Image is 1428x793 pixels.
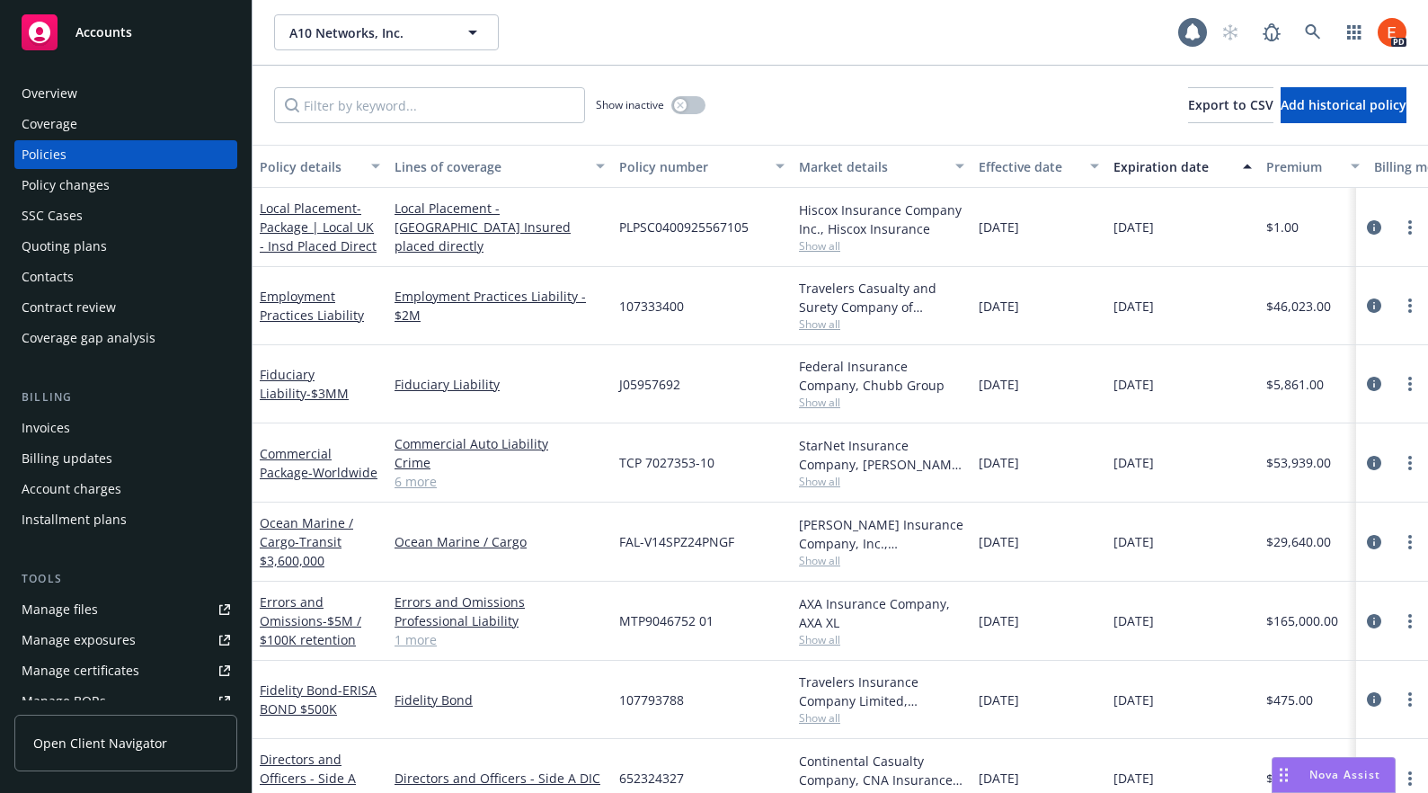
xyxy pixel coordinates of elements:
div: Manage files [22,595,98,624]
span: [DATE] [979,769,1019,788]
div: Expiration date [1113,157,1232,176]
div: Contacts [22,263,74,291]
a: Commercial Auto Liability [395,434,605,453]
span: 107333400 [619,297,684,316]
a: 6 more [395,472,605,491]
span: J05957692 [619,375,680,394]
div: Continental Casualty Company, CNA Insurance, RT Specialty Insurance Services, LLC (RSG Specialty,... [799,752,964,789]
a: Installment plans [14,505,237,534]
a: Policies [14,140,237,169]
span: [DATE] [1113,691,1154,709]
a: more [1399,689,1421,710]
a: more [1399,531,1421,553]
a: circleInformation [1363,295,1385,316]
button: Lines of coverage [387,145,612,188]
div: Tools [14,570,237,588]
a: Coverage gap analysis [14,324,237,352]
div: Manage certificates [22,656,139,685]
span: PLPSC0400925567105 [619,218,749,236]
a: Manage BORs [14,687,237,716]
a: more [1399,217,1421,238]
a: more [1399,452,1421,474]
a: Crime [395,453,605,472]
span: Show all [799,316,964,332]
a: more [1399,768,1421,789]
span: FAL-V14SPZ24PNGF [619,532,734,551]
button: Add historical policy [1281,87,1406,123]
a: circleInformation [1363,689,1385,710]
span: Nova Assist [1309,767,1380,782]
a: SSC Cases [14,201,237,230]
button: Premium [1259,145,1367,188]
a: circleInformation [1363,217,1385,238]
div: Coverage gap analysis [22,324,155,352]
button: Market details [792,145,971,188]
a: Overview [14,79,237,108]
div: StarNet Insurance Company, [PERSON_NAME] Corporation, Berkley Technology Underwriters (Internatio... [799,436,964,474]
div: Account charges [22,475,121,503]
span: Show all [799,474,964,489]
span: [DATE] [979,532,1019,551]
span: Show all [799,632,964,647]
div: Quoting plans [22,232,107,261]
a: circleInformation [1363,452,1385,474]
a: Professional Liability [395,611,605,630]
span: [DATE] [1113,375,1154,394]
a: Contract review [14,293,237,322]
a: Coverage [14,110,237,138]
button: Effective date [971,145,1106,188]
button: Policy details [253,145,387,188]
span: - Package | Local UK - Insd Placed Direct [260,200,377,254]
a: circleInformation [1363,531,1385,553]
span: Show all [799,238,964,254]
img: photo [1378,18,1406,47]
div: Policy changes [22,171,110,200]
a: Fiduciary Liability [260,366,349,402]
span: 652324327 [619,769,684,788]
button: Export to CSV [1188,87,1273,123]
div: Drag to move [1273,758,1295,792]
span: TCP 7027353-10 [619,453,714,472]
span: - $3MM [306,385,349,402]
a: Ocean Marine / Cargo [260,514,353,569]
span: - Worldwide [308,464,377,481]
a: Local Placement [260,200,377,254]
span: $475.00 [1266,691,1313,709]
a: Report a Bug [1254,14,1290,50]
a: Fidelity Bond [260,682,377,717]
span: Export to CSV [1188,96,1273,113]
a: Account charges [14,475,237,503]
a: Employment Practices Liability [260,288,364,324]
a: Manage files [14,595,237,624]
span: Manage exposures [14,626,237,655]
span: 107793788 [619,691,684,709]
div: Federal Insurance Company, Chubb Group [799,357,964,395]
button: Expiration date [1106,145,1259,188]
a: Invoices [14,414,237,442]
span: Accounts [75,25,132,40]
div: AXA Insurance Company, AXA XL [799,594,964,632]
a: Billing updates [14,444,237,473]
div: Installment plans [22,505,127,534]
a: Accounts [14,7,237,58]
div: Premium [1266,157,1340,176]
span: $29,640.00 [1266,532,1331,551]
a: Quoting plans [14,232,237,261]
div: Billing [14,388,237,406]
span: Show all [799,553,964,568]
span: [DATE] [979,691,1019,709]
span: [DATE] [1113,453,1154,472]
input: Filter by keyword... [274,87,585,123]
a: Ocean Marine / Cargo [395,532,605,551]
a: Search [1295,14,1331,50]
div: Policies [22,140,67,169]
div: Lines of coverage [395,157,585,176]
span: [DATE] [1113,769,1154,788]
div: Policy details [260,157,360,176]
a: Commercial Package [260,445,377,481]
a: Local Placement - [GEOGRAPHIC_DATA] Insured placed directly [395,199,605,255]
div: Market details [799,157,945,176]
a: Manage certificates [14,656,237,685]
div: Policy number [619,157,765,176]
span: [DATE] [1113,297,1154,316]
